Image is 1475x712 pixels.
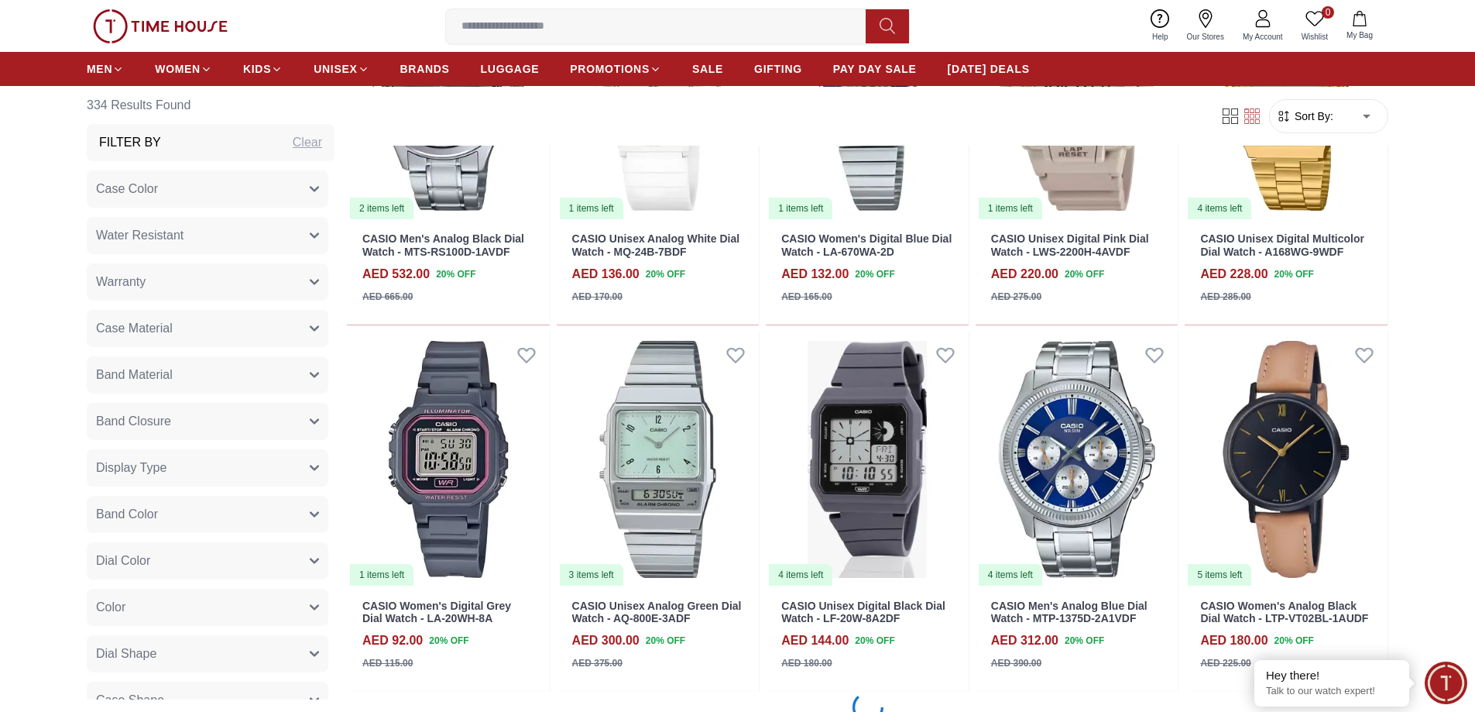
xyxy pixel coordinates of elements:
[87,449,328,487] button: Display Type
[96,645,156,663] span: Dial Shape
[87,589,328,626] button: Color
[1178,6,1233,46] a: Our Stores
[991,631,1058,650] h4: AED 312.00
[362,631,423,650] h4: AED 92.00
[96,273,146,291] span: Warranty
[96,319,173,338] span: Case Material
[766,332,969,587] a: CASIO Unisex Digital Black Dial Watch - LF-20W-8A2DF4 items left
[1200,600,1368,625] a: CASIO Women's Analog Black Dial Watch - LTP-VT02BL-1AUDF
[87,263,328,301] button: Warranty
[754,55,802,83] a: GIFTING
[572,656,623,670] div: AED 375.00
[1185,332,1388,587] img: CASIO Women's Analog Black Dial Watch - LTP-VT02BL-1AUDF
[1295,31,1334,43] span: Wishlist
[1274,634,1314,648] span: 20 % OFF
[1291,108,1333,124] span: Sort By:
[646,267,685,281] span: 20 % OFF
[243,61,271,77] span: KIDS
[436,267,475,281] span: 20 % OFF
[314,61,357,77] span: UNISEX
[766,332,969,587] img: CASIO Unisex Digital Black Dial Watch - LF-20W-8A2DF
[429,634,468,648] span: 20 % OFF
[692,61,723,77] span: SALE
[781,656,832,670] div: AED 180.00
[572,631,640,650] h4: AED 300.00
[948,61,1030,77] span: [DATE] DEALS
[96,226,184,245] span: Water Resistant
[1200,656,1250,670] div: AED 225.00
[572,290,623,304] div: AED 170.00
[781,600,945,625] a: CASIO Unisex Digital Black Dial Watch - LF-20W-8A2DF
[781,290,832,304] div: AED 165.00
[243,55,283,83] a: KIDS
[1322,6,1334,19] span: 0
[1065,267,1104,281] span: 20 % OFF
[87,403,328,440] button: Band Closure
[1266,668,1398,683] div: Hey there!
[87,356,328,394] button: Band Material
[781,265,849,284] h4: AED 132.00
[87,170,328,208] button: Case Color
[87,542,328,580] button: Dial Color
[1237,31,1289,43] span: My Account
[314,55,369,83] a: UNISEX
[560,198,623,219] div: 1 items left
[1274,267,1314,281] span: 20 % OFF
[400,55,450,83] a: BRANDS
[400,61,450,77] span: BRANDS
[362,265,430,284] h4: AED 532.00
[979,198,1042,219] div: 1 items left
[1340,29,1379,41] span: My Bag
[948,55,1030,83] a: [DATE] DEALS
[87,310,328,347] button: Case Material
[976,332,1178,587] img: CASIO Men's Analog Blue Dial Watch - MTP-1375D-2A1VDF
[572,600,742,625] a: CASIO Unisex Analog Green Dial Watch - AQ-800E-3ADF
[769,198,832,219] div: 1 items left
[93,9,228,43] img: ...
[1200,631,1267,650] h4: AED 180.00
[96,412,171,431] span: Band Closure
[979,564,1042,586] div: 4 items left
[560,564,623,586] div: 3 items left
[362,600,511,625] a: CASIO Women's Digital Grey Dial Watch - LA-20WH-8A
[1200,232,1364,258] a: CASIO Unisex Digital Multicolor Dial Watch - A168WG-9WDF
[1292,6,1337,46] a: 0Wishlist
[1266,685,1398,698] p: Talk to our watch expert!
[557,332,760,587] a: CASIO Unisex Analog Green Dial Watch - AQ-800E-3ADF3 items left
[646,634,685,648] span: 20 % OFF
[1276,108,1333,124] button: Sort By:
[1337,8,1382,44] button: My Bag
[96,459,166,477] span: Display Type
[1188,198,1251,219] div: 4 items left
[1146,31,1175,43] span: Help
[99,133,161,152] h3: Filter By
[976,332,1178,587] a: CASIO Men's Analog Blue Dial Watch - MTP-1375D-2A1VDF4 items left
[87,496,328,533] button: Band Color
[87,635,328,672] button: Dial Shape
[572,265,640,284] h4: AED 136.00
[96,691,164,710] span: Case Shape
[293,133,322,152] div: Clear
[1425,662,1467,704] div: Chat Widget
[833,61,917,77] span: PAY DAY SALE
[991,265,1058,284] h4: AED 220.00
[350,198,413,219] div: 2 items left
[557,332,760,587] img: CASIO Unisex Analog Green Dial Watch - AQ-800E-3ADF
[1200,290,1250,304] div: AED 285.00
[781,232,952,258] a: CASIO Women's Digital Blue Dial Watch - LA-670WA-2D
[96,552,150,570] span: Dial Color
[570,55,661,83] a: PROMOTIONS
[87,55,124,83] a: MEN
[991,290,1041,304] div: AED 275.00
[1143,6,1178,46] a: Help
[96,598,125,617] span: Color
[991,656,1041,670] div: AED 390.00
[155,61,201,77] span: WOMEN
[87,217,328,254] button: Water Resistant
[362,232,524,258] a: CASIO Men's Analog Black Dial Watch - MTS-RS100D-1AVDF
[692,55,723,83] a: SALE
[769,564,832,586] div: 4 items left
[1065,634,1104,648] span: 20 % OFF
[1185,332,1388,587] a: CASIO Women's Analog Black Dial Watch - LTP-VT02BL-1AUDF5 items left
[855,634,894,648] span: 20 % OFF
